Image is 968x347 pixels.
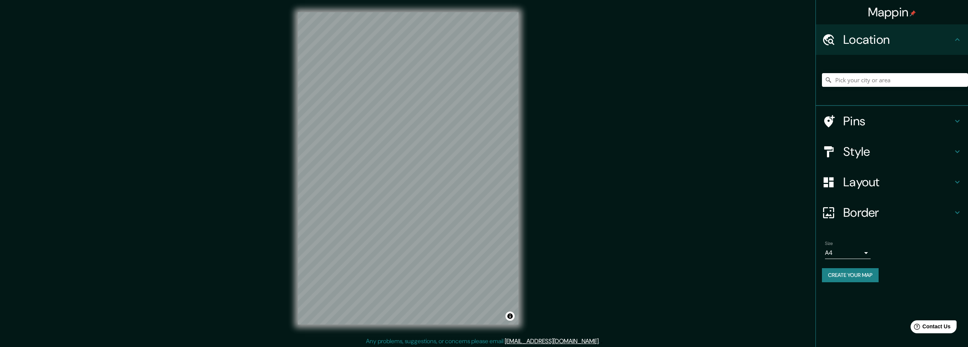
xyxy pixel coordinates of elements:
[843,174,953,190] h4: Layout
[505,312,515,321] button: Toggle attribution
[900,317,960,339] iframe: Help widget launcher
[825,240,833,247] label: Size
[816,197,968,228] div: Border
[843,114,953,129] h4: Pins
[366,337,600,346] p: Any problems, suggestions, or concerns please email .
[816,24,968,55] div: Location
[816,106,968,136] div: Pins
[910,10,916,16] img: pin-icon.png
[816,167,968,197] div: Layout
[843,144,953,159] h4: Style
[298,12,518,325] canvas: Map
[505,337,599,345] a: [EMAIL_ADDRESS][DOMAIN_NAME]
[822,73,968,87] input: Pick your city or area
[825,247,871,259] div: A4
[843,205,953,220] h4: Border
[600,337,601,346] div: .
[843,32,953,47] h4: Location
[868,5,916,20] h4: Mappin
[816,136,968,167] div: Style
[822,268,879,282] button: Create your map
[601,337,602,346] div: .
